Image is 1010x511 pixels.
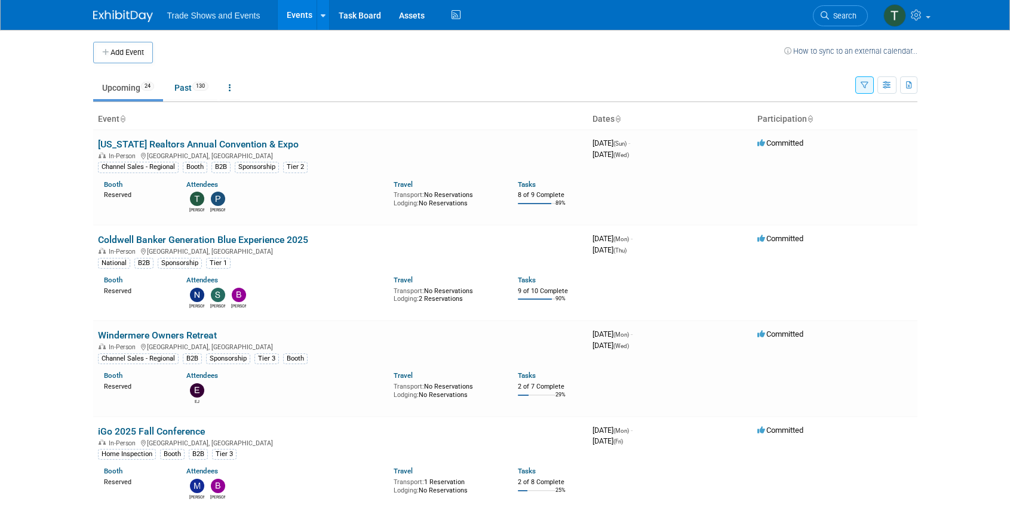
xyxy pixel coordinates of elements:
div: Channel Sales - Regional [98,353,179,364]
a: Tasks [518,467,536,475]
div: Reserved [104,189,169,199]
a: Sort by Event Name [119,114,125,124]
a: Upcoming24 [93,76,163,99]
img: Bobby DeSpain [232,288,246,302]
a: Booth [104,180,122,189]
span: [DATE] [593,341,629,350]
a: Booth [104,371,122,380]
div: Tier 3 [212,449,237,460]
div: No Reservations No Reservations [394,380,500,399]
th: Participation [753,109,917,130]
span: (Wed) [613,343,629,349]
a: Windermere Owners Retreat [98,330,217,341]
span: Transport: [394,191,424,199]
a: Attendees [186,276,218,284]
td: 89% [555,200,566,216]
a: Travel [394,371,413,380]
span: Lodging: [394,295,419,303]
span: [DATE] [593,234,633,243]
span: [DATE] [593,245,627,254]
img: In-Person Event [99,439,106,445]
a: iGo 2025 Fall Conference [98,426,205,437]
a: Sort by Participation Type [807,114,813,124]
td: 90% [555,295,566,312]
span: 130 [192,82,208,91]
img: In-Person Event [99,343,106,349]
span: - [631,426,633,435]
div: 2 of 7 Complete [518,383,583,391]
a: Search [813,5,868,26]
span: - [631,330,633,338]
img: ExhibitDay [93,10,153,22]
span: Lodging: [394,199,419,207]
span: Committed [757,330,803,338]
span: [DATE] [593,426,633,435]
div: 1 Reservation No Reservations [394,476,500,494]
a: Attendees [186,467,218,475]
span: In-Person [109,439,139,447]
div: Reserved [104,285,169,295]
div: Booth [283,353,308,364]
div: Channel Sales - Regional [98,162,179,173]
div: Michael Cardillo [189,493,204,500]
span: (Thu) [613,247,627,254]
span: (Sun) [613,140,627,147]
span: In-Person [109,248,139,255]
span: Committed [757,234,803,243]
span: 24 [141,82,154,91]
span: [DATE] [593,150,629,159]
a: Attendees [186,180,218,189]
div: No Reservations 2 Reservations [394,285,500,303]
a: Coldwell Banker Generation Blue Experience 2025 [98,234,308,245]
div: Bobby DeSpain [231,302,246,309]
span: (Fri) [613,438,623,445]
img: Tiff Wagner [883,4,906,27]
span: In-Person [109,343,139,351]
div: Sponsorship [158,258,202,269]
img: Nate McCombs [190,288,204,302]
span: Committed [757,138,803,147]
span: Search [829,11,856,20]
div: No Reservations No Reservations [394,189,500,207]
img: Michael Cardillo [190,479,204,493]
a: Tasks [518,276,536,284]
a: Booth [104,467,122,475]
th: Dates [588,109,753,130]
td: 25% [555,487,566,503]
span: (Wed) [613,152,629,158]
td: 29% [555,392,566,408]
a: Travel [394,467,413,475]
span: Trade Shows and Events [167,11,260,20]
img: Peter Hannun [211,192,225,206]
a: Sort by Start Date [615,114,621,124]
div: EJ Igama [189,398,204,405]
div: Tier 3 [254,353,279,364]
div: National [98,258,130,269]
span: (Mon) [613,427,629,434]
span: [DATE] [593,138,630,147]
span: Lodging: [394,487,419,494]
div: B2B [189,449,208,460]
img: EJ Igama [190,383,204,398]
div: 2 of 8 Complete [518,478,583,487]
span: Transport: [394,478,424,486]
div: Sponsorship [235,162,279,173]
button: Add Event [93,42,153,63]
span: In-Person [109,152,139,160]
th: Event [93,109,588,130]
span: (Mon) [613,236,629,242]
span: Transport: [394,287,424,295]
a: Travel [394,180,413,189]
div: Booth [183,162,207,173]
div: [GEOGRAPHIC_DATA], [GEOGRAPHIC_DATA] [98,246,583,255]
span: [DATE] [593,330,633,338]
a: Attendees [186,371,218,380]
div: B2B [183,353,202,364]
a: How to sync to an external calendar... [784,47,917,56]
a: Tasks [518,180,536,189]
span: Transport: [394,383,424,390]
div: B2B [211,162,231,173]
div: [GEOGRAPHIC_DATA], [GEOGRAPHIC_DATA] [98,341,583,351]
a: Travel [394,276,413,284]
div: Reserved [104,476,169,487]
